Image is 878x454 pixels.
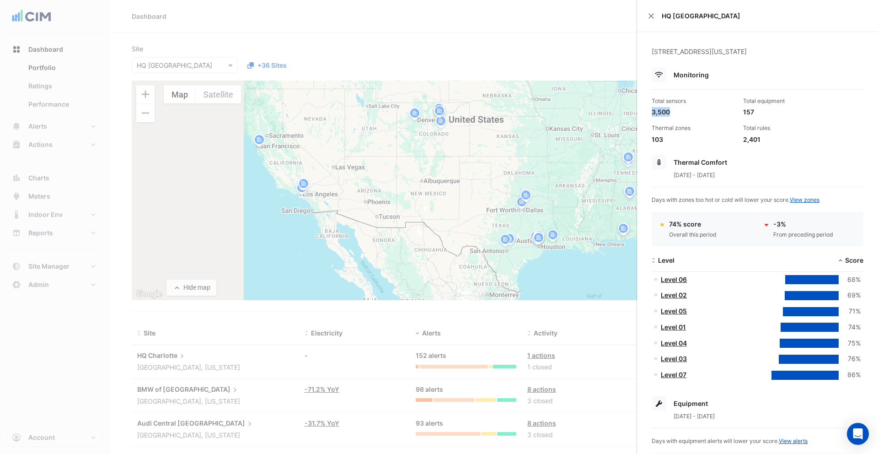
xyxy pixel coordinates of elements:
[652,107,736,117] div: 3,500
[839,370,861,380] div: 86%
[674,400,708,407] span: Equipment
[839,306,861,317] div: 71%
[779,438,808,444] a: View alerts
[743,107,827,117] div: 157
[845,256,863,264] span: Score
[674,158,727,166] span: Thermal Comfort
[669,219,717,229] div: 74% score
[790,196,819,203] a: View zones
[652,196,819,203] span: Days with zones too hot or cold will lower your score.
[839,275,861,285] div: 68%
[839,354,861,364] div: 76%
[652,135,736,144] div: 103
[661,307,687,315] a: Level 05
[652,97,736,105] div: Total sensors
[661,339,687,347] a: Level 04
[773,219,833,229] div: -3%
[652,124,736,132] div: Thermal zones
[674,71,709,79] span: Monitoring
[661,291,687,299] a: Level 02
[661,323,686,331] a: Level 01
[839,322,861,333] div: 74%
[662,11,867,21] span: HQ [GEOGRAPHIC_DATA]
[658,256,675,264] span: Level
[743,135,827,144] div: 2,401
[839,338,861,349] div: 75%
[652,47,863,67] div: [STREET_ADDRESS][US_STATE]
[847,423,869,445] div: Open Intercom Messenger
[839,290,861,301] div: 69%
[743,97,827,105] div: Total equipment
[661,355,687,362] a: Level 03
[661,371,686,378] a: Level 07
[773,231,833,239] div: From preceding period
[652,438,808,444] span: Days with equipment alerts will lower your score.
[661,276,687,283] a: Level 06
[669,231,717,239] div: Overall this period
[743,124,827,132] div: Total rules
[648,13,654,19] button: Close
[674,172,715,178] span: [DATE] - [DATE]
[674,413,715,420] span: [DATE] - [DATE]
